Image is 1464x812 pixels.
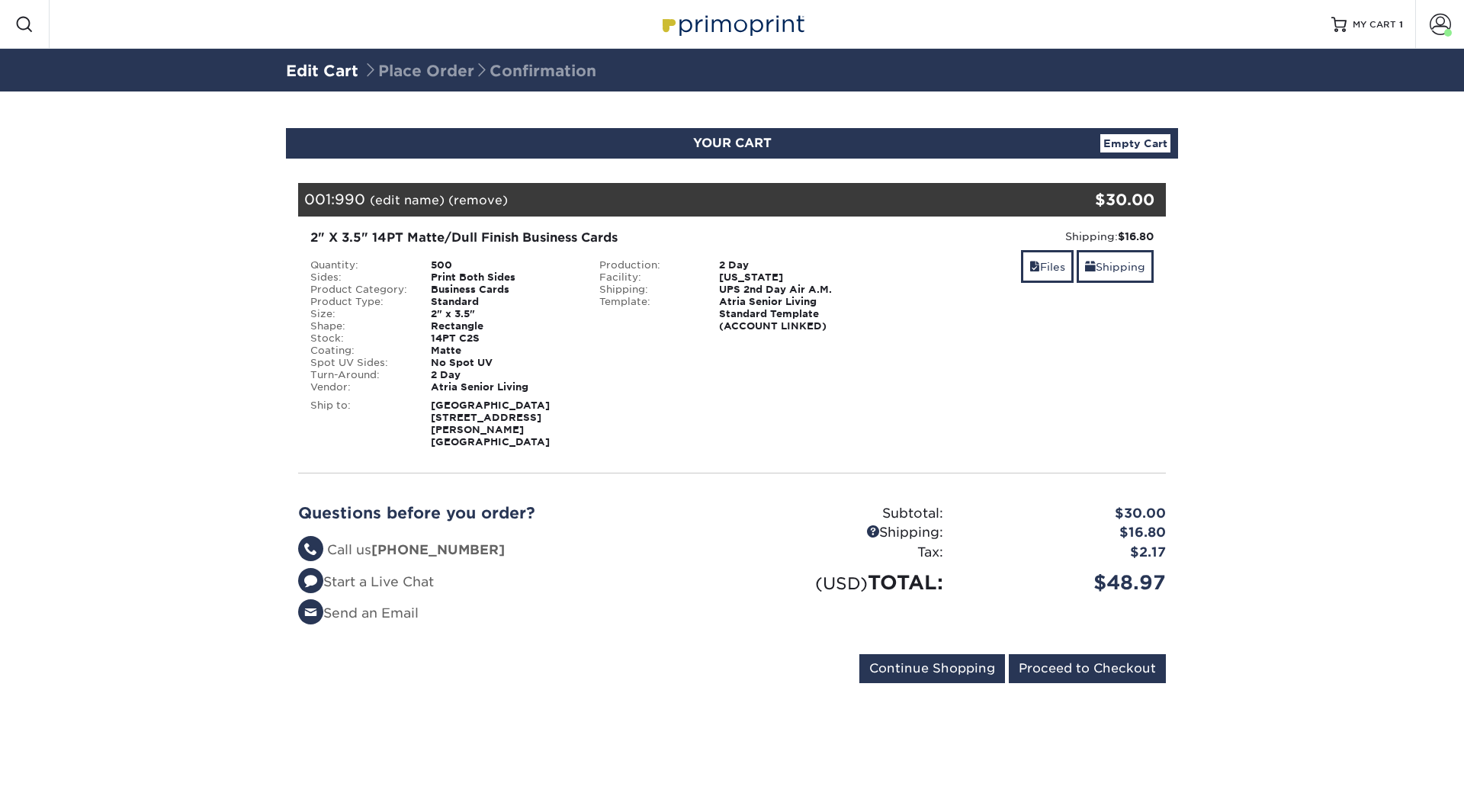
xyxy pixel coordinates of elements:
div: Spot UV Sides: [299,357,419,369]
div: Atria Senior Living [419,381,588,393]
a: Send an Email [298,605,419,621]
div: $16.80 [955,523,1177,543]
div: 2" x 3.5" [419,308,588,320]
a: Shipping [1077,250,1154,283]
div: Vendor: [299,381,419,393]
div: Atria Senior Living Standard Template (ACCOUNT LINKED) [708,296,876,332]
span: files [1029,261,1040,273]
div: $2.17 [955,543,1177,563]
div: Facility: [588,271,708,284]
div: Tax: [732,543,955,563]
input: Continue Shopping [859,654,1005,683]
a: (remove) [448,193,508,207]
div: UPS 2nd Day Air A.M. [708,284,876,296]
div: $30.00 [1021,188,1154,211]
div: 14PT C2S [419,332,588,345]
span: shipping [1085,261,1096,273]
div: No Spot UV [419,357,588,369]
div: 001: [298,183,1021,217]
span: YOUR CART [693,136,772,150]
a: (edit name) [370,193,445,207]
div: 500 [419,259,588,271]
div: Rectangle [419,320,588,332]
div: TOTAL: [732,568,955,597]
div: $48.97 [955,568,1177,597]
div: Standard [419,296,588,308]
div: Shipping: [732,523,955,543]
div: 2" X 3.5" 14PT Matte/Dull Finish Business Cards [310,229,865,247]
a: Empty Cart [1100,134,1170,152]
div: Shipping: [588,284,708,296]
div: Matte [419,345,588,357]
strong: [PHONE_NUMBER] [371,542,505,557]
input: Proceed to Checkout [1009,654,1166,683]
div: Shape: [299,320,419,332]
li: Call us [298,541,721,560]
div: Print Both Sides [419,271,588,284]
div: Coating: [299,345,419,357]
div: Size: [299,308,419,320]
h2: Questions before you order? [298,504,721,522]
div: Ship to: [299,400,419,448]
strong: $16.80 [1118,230,1154,242]
div: Business Cards [419,284,588,296]
div: Stock: [299,332,419,345]
div: 2 Day [708,259,876,271]
div: [US_STATE] [708,271,876,284]
div: Subtotal: [732,504,955,524]
div: Sides: [299,271,419,284]
span: 990 [335,191,365,207]
span: MY CART [1353,18,1396,31]
span: Place Order Confirmation [363,62,596,80]
div: Quantity: [299,259,419,271]
small: (USD) [815,573,868,593]
a: Start a Live Chat [298,574,434,589]
a: Files [1021,250,1074,283]
div: Production: [588,259,708,271]
div: Product Type: [299,296,419,308]
a: Edit Cart [286,62,358,80]
div: Turn-Around: [299,369,419,381]
div: Shipping: [888,229,1154,244]
strong: [GEOGRAPHIC_DATA] [STREET_ADDRESS][PERSON_NAME] [GEOGRAPHIC_DATA] [431,400,550,448]
span: 1 [1399,19,1403,30]
div: Product Category: [299,284,419,296]
div: Template: [588,296,708,332]
div: $30.00 [955,504,1177,524]
img: Primoprint [656,8,808,40]
div: 2 Day [419,369,588,381]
